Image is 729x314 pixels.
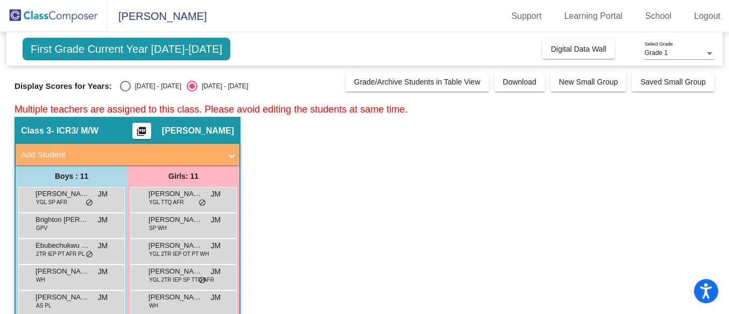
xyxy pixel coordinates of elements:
[36,292,89,303] span: [PERSON_NAME]
[354,78,480,86] span: Grade/Archive Students in Table View
[86,199,93,207] span: do_not_disturb_alt
[149,302,158,310] span: WH
[128,165,239,187] div: Girls: 11
[197,81,248,91] div: [DATE] - [DATE]
[551,45,606,53] span: Digital Data Wall
[36,302,51,310] span: AS PL
[148,214,202,225] span: [PERSON_NAME]
[97,214,108,226] span: JM
[632,72,714,92] button: Saved Small Group
[542,39,615,59] button: Digital Data Wall
[636,8,680,25] a: School
[148,292,202,303] span: [PERSON_NAME]
[15,81,112,91] span: Display Scores for Years:
[640,78,705,86] span: Saved Small Group
[51,125,98,136] span: - ICR3/ M/W
[149,198,183,206] span: YGL TTQ AFR
[550,72,627,92] button: New Small Group
[645,49,668,57] span: Grade 1
[97,292,108,303] span: JM
[149,250,209,258] span: YGL 2TR IEP OT PT WH
[36,214,89,225] span: Brighton [PERSON_NAME]
[503,78,536,86] span: Download
[148,189,202,199] span: [PERSON_NAME]
[36,189,89,199] span: [PERSON_NAME]
[503,8,550,25] a: Support
[108,8,207,25] span: [PERSON_NAME]
[685,8,729,25] a: Logout
[149,224,167,232] span: SP WH
[131,81,181,91] div: [DATE] - [DATE]
[345,72,489,92] button: Grade/Archive Students in Table View
[210,266,221,277] span: JM
[148,266,202,277] span: [PERSON_NAME]
[135,126,148,141] mat-icon: picture_as_pdf
[15,104,407,115] span: Multiple teachers are assigned to this class. Please avoid editing the students at same time.
[36,240,89,251] span: Ebubechukwu Dim
[494,72,545,92] button: Download
[210,292,221,303] span: JM
[21,149,221,161] mat-panel-title: Add Student
[36,224,47,232] span: GPV
[36,198,67,206] span: YGL SP AFR
[36,266,89,277] span: [PERSON_NAME]
[97,240,108,252] span: JM
[16,144,239,165] mat-expansion-panel-header: Add Student
[132,123,151,139] button: Print Students Details
[21,125,51,136] span: Class 3
[210,240,221,252] span: JM
[86,250,93,259] span: do_not_disturb_alt
[148,240,202,251] span: [PERSON_NAME]
[199,276,206,285] span: do_not_disturb_alt
[36,276,45,284] span: WH
[210,214,221,226] span: JM
[97,189,108,200] span: JM
[23,38,230,60] span: First Grade Current Year [DATE]-[DATE]
[559,78,618,86] span: New Small Group
[556,8,632,25] a: Learning Portal
[149,276,214,284] span: YGL 2TR IEP SP TTQ AFR
[16,165,128,187] div: Boys : 11
[120,81,248,92] mat-radio-group: Select an option
[97,266,108,277] span: JM
[36,250,84,258] span: 2TR IEP PT AFR PL
[162,125,234,136] span: [PERSON_NAME]
[199,199,206,207] span: do_not_disturb_alt
[210,189,221,200] span: JM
